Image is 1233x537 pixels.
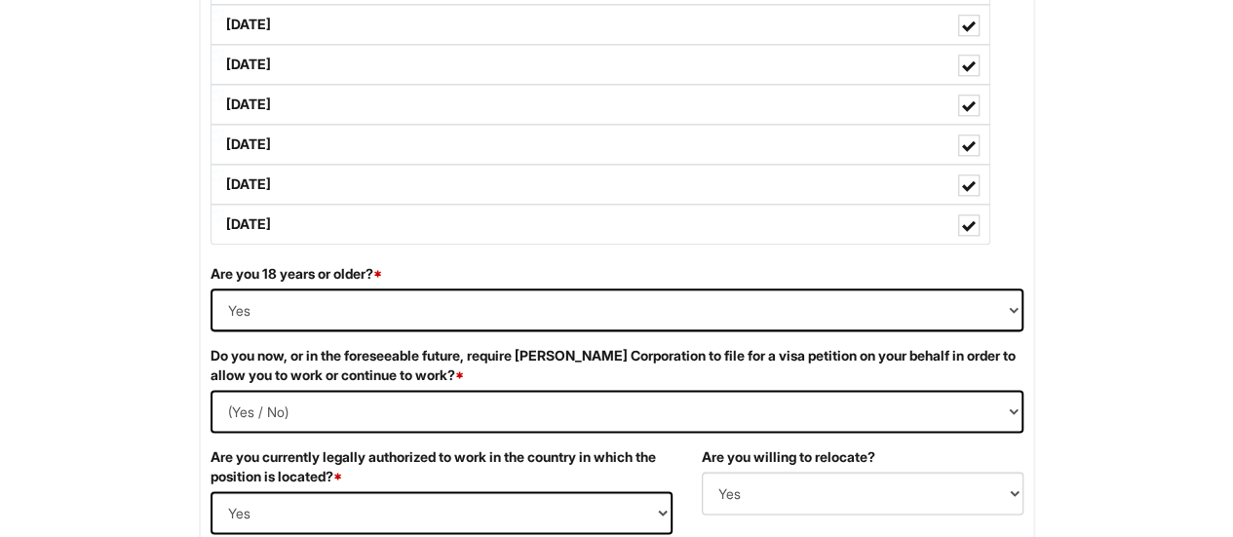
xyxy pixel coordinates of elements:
[212,205,989,244] label: [DATE]
[211,346,1023,385] label: Do you now, or in the foreseeable future, require [PERSON_NAME] Corporation to file for a visa pe...
[212,125,989,164] label: [DATE]
[212,45,989,84] label: [DATE]
[211,447,673,486] label: Are you currently legally authorized to work in the country in which the position is located?
[702,447,875,467] label: Are you willing to relocate?
[211,264,382,284] label: Are you 18 years or older?
[211,390,1023,433] select: (Yes / No)
[702,472,1023,515] select: (Yes / No)
[211,491,673,534] select: (Yes / No)
[212,165,989,204] label: [DATE]
[212,85,989,124] label: [DATE]
[211,288,1023,331] select: (Yes / No)
[212,5,989,44] label: [DATE]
